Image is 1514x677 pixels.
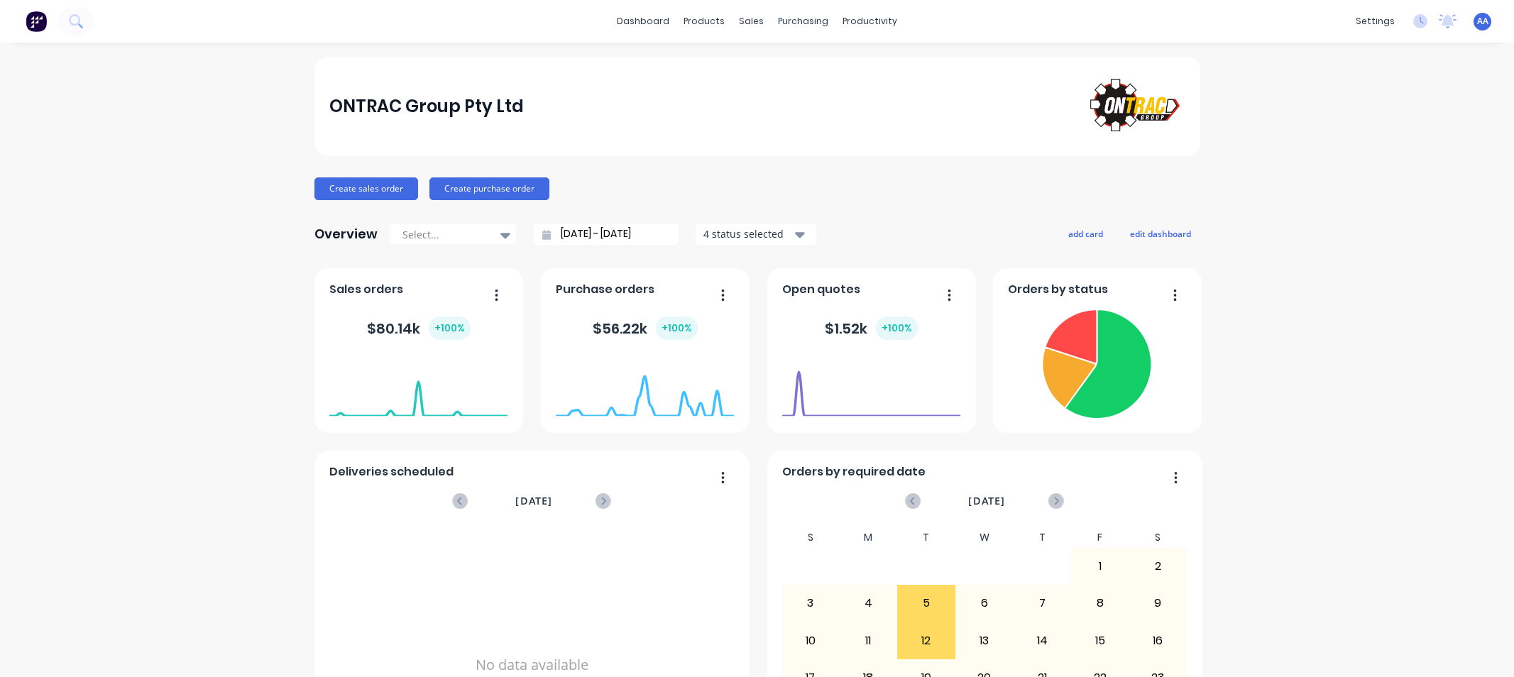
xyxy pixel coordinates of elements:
[1129,585,1186,621] div: 9
[771,11,835,32] div: purchasing
[1071,527,1129,548] div: F
[314,177,418,200] button: Create sales order
[1072,623,1129,659] div: 15
[676,11,732,32] div: products
[515,493,552,509] span: [DATE]
[314,220,378,248] div: Overview
[781,527,840,548] div: S
[1008,281,1108,298] span: Orders by status
[26,11,47,32] img: Factory
[696,224,816,245] button: 4 status selected
[955,527,1014,548] div: W
[782,623,839,659] div: 10
[703,226,793,241] div: 4 status selected
[782,281,860,298] span: Open quotes
[898,623,955,659] div: 12
[1072,585,1129,621] div: 8
[1349,11,1402,32] div: settings
[556,281,654,298] span: Purchase orders
[429,177,549,200] button: Create purchase order
[429,317,471,340] div: + 100 %
[898,585,955,621] div: 5
[329,463,454,480] span: Deliveries scheduled
[1129,623,1186,659] div: 16
[732,11,771,32] div: sales
[610,11,676,32] a: dashboard
[1014,585,1070,621] div: 7
[1072,549,1129,584] div: 1
[367,317,471,340] div: $ 80.14k
[1477,15,1488,28] span: AA
[1059,224,1112,243] button: add card
[1014,623,1070,659] div: 14
[1129,549,1186,584] div: 2
[956,585,1013,621] div: 6
[782,585,839,621] div: 3
[1013,527,1071,548] div: T
[968,493,1005,509] span: [DATE]
[956,623,1013,659] div: 13
[897,527,955,548] div: T
[840,527,898,548] div: M
[876,317,918,340] div: + 100 %
[1121,224,1200,243] button: edit dashboard
[656,317,698,340] div: + 100 %
[593,317,698,340] div: $ 56.22k
[825,317,918,340] div: $ 1.52k
[840,585,897,621] div: 4
[1129,527,1187,548] div: S
[1085,75,1185,138] img: ONTRAC Group Pty Ltd
[329,92,524,121] div: ONTRAC Group Pty Ltd
[835,11,904,32] div: productivity
[840,623,897,659] div: 11
[329,281,403,298] span: Sales orders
